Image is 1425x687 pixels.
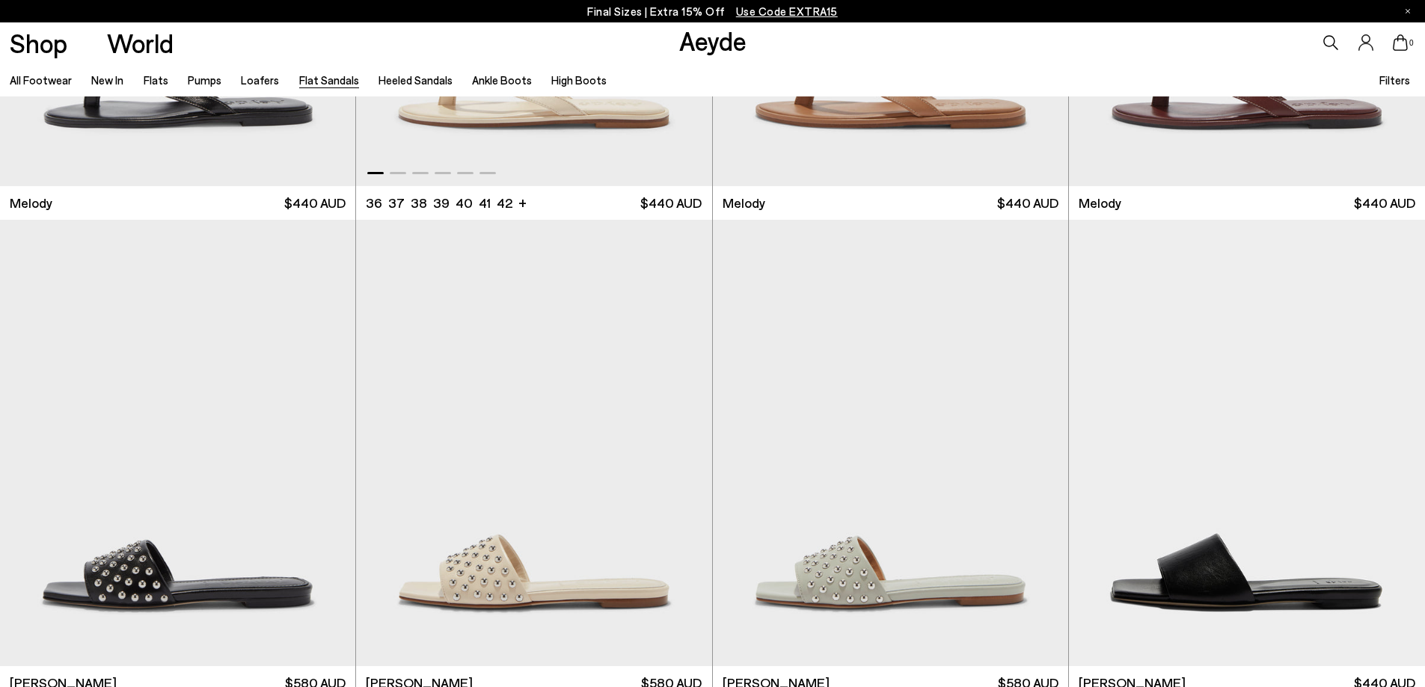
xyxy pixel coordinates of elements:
[107,30,174,56] a: World
[1408,39,1415,47] span: 0
[713,220,1068,666] img: Anna Studded Leather Sandals
[10,30,67,56] a: Shop
[997,194,1058,212] span: $440 AUD
[356,186,711,220] a: 36 37 38 39 40 41 42 + $440 AUD
[1354,194,1415,212] span: $440 AUD
[241,73,279,87] a: Loafers
[518,192,527,212] li: +
[456,194,473,212] li: 40
[1393,34,1408,51] a: 0
[736,4,838,18] span: Navigate to /collections/ss25-final-sizes
[299,73,359,87] a: Flat Sandals
[472,73,532,87] a: Ankle Boots
[723,194,765,212] span: Melody
[10,194,52,212] span: Melody
[479,194,491,212] li: 41
[433,194,450,212] li: 39
[144,73,168,87] a: Flats
[284,194,346,212] span: $440 AUD
[1069,186,1425,220] a: Melody $440 AUD
[587,2,838,21] p: Final Sizes | Extra 15% Off
[1079,194,1121,212] span: Melody
[679,25,747,56] a: Aeyde
[10,73,72,87] a: All Footwear
[1379,73,1410,87] span: Filters
[1069,220,1425,666] img: Anna Leather Sandals
[356,220,711,666] img: Anna Studded Leather Sandals
[497,194,512,212] li: 42
[640,194,702,212] span: $440 AUD
[91,73,123,87] a: New In
[366,194,508,212] ul: variant
[188,73,221,87] a: Pumps
[366,194,382,212] li: 36
[713,186,1068,220] a: Melody $440 AUD
[379,73,453,87] a: Heeled Sandals
[551,73,607,87] a: High Boots
[411,194,427,212] li: 38
[388,194,405,212] li: 37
